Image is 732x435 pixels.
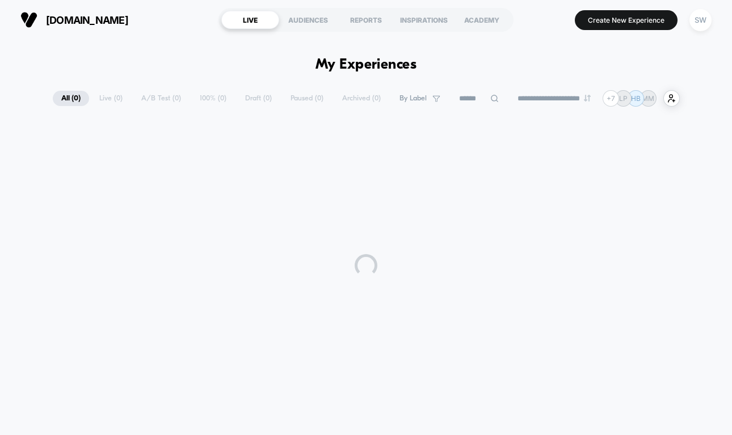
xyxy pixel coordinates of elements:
[631,94,641,103] p: HB
[642,94,654,103] p: MM
[315,57,417,73] h1: My Experiences
[221,11,279,29] div: LIVE
[53,91,89,106] span: All ( 0 )
[337,11,395,29] div: REPORTS
[46,14,128,26] span: [DOMAIN_NAME]
[395,11,453,29] div: INSPIRATIONS
[584,95,591,102] img: end
[686,9,715,32] button: SW
[689,9,712,31] div: SW
[603,90,619,107] div: + 7
[619,94,628,103] p: LP
[17,11,132,29] button: [DOMAIN_NAME]
[20,11,37,28] img: Visually logo
[399,94,427,103] span: By Label
[279,11,337,29] div: AUDIENCES
[575,10,678,30] button: Create New Experience
[453,11,511,29] div: ACADEMY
